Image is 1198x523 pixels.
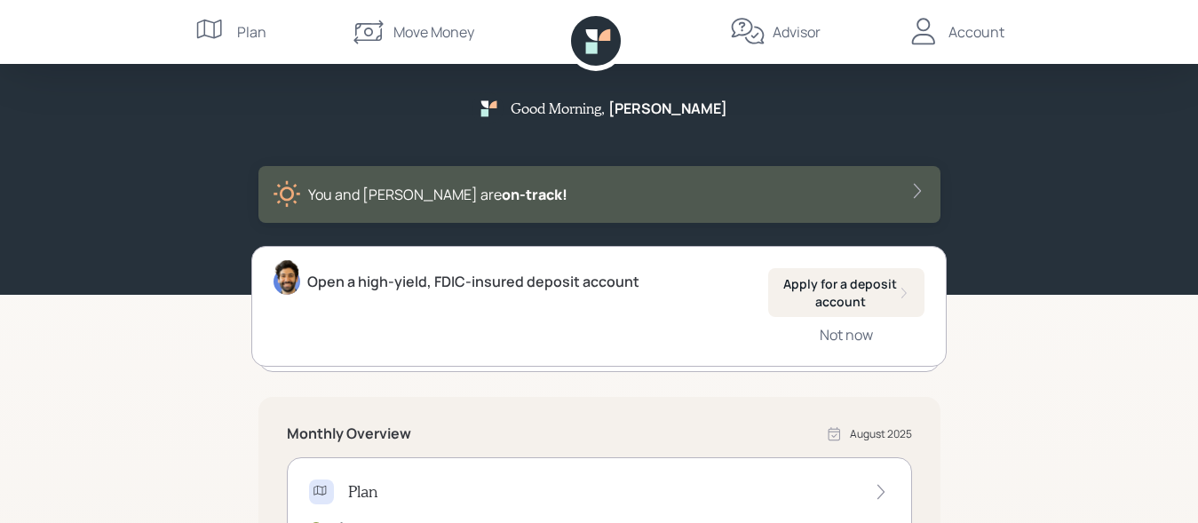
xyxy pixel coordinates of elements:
[348,482,377,502] h4: Plan
[237,21,266,43] div: Plan
[782,275,910,310] div: Apply for a deposit account
[850,426,912,442] div: August 2025
[307,271,639,292] div: Open a high-yield, FDIC-insured deposit account
[768,268,924,317] button: Apply for a deposit account
[773,21,821,43] div: Advisor
[511,99,605,116] h5: Good Morning ,
[273,180,301,209] img: sunny-XHVQM73Q.digested.png
[820,325,873,345] div: Not now
[393,21,474,43] div: Move Money
[308,184,567,205] div: You and [PERSON_NAME] are
[948,21,1004,43] div: Account
[502,185,567,204] span: on‑track!
[608,100,727,117] h5: [PERSON_NAME]
[287,425,411,442] h5: Monthly Overview
[274,259,300,295] img: eric-schwartz-headshot.png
